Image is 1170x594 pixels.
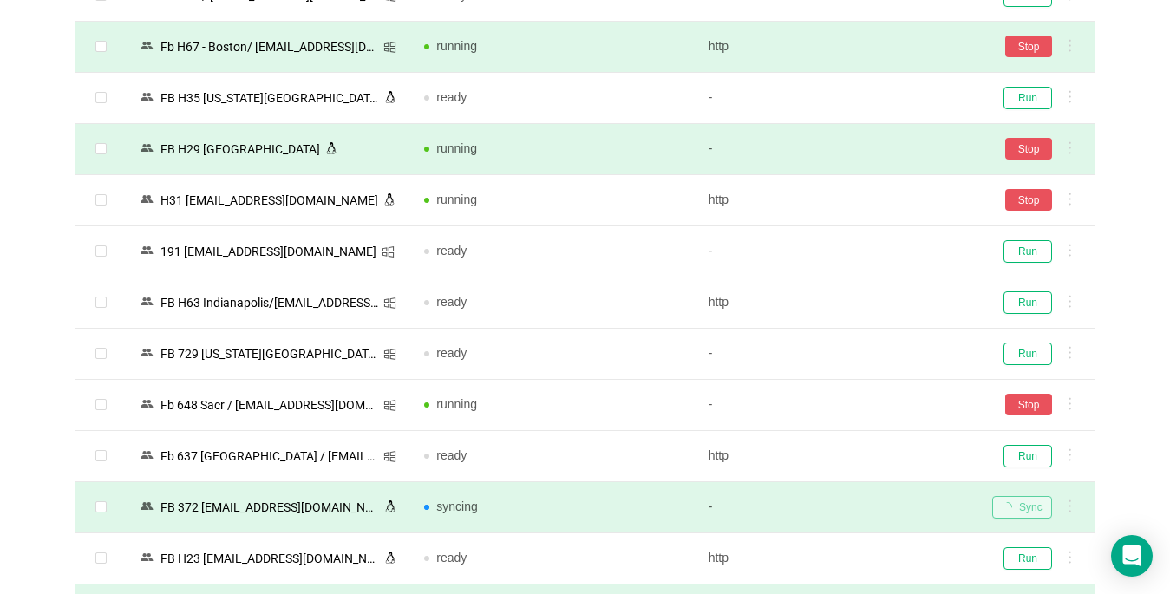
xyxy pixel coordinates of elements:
[695,533,978,584] td: http
[695,175,978,226] td: http
[383,450,396,463] i: icon: windows
[1003,291,1052,314] button: Run
[695,277,978,329] td: http
[436,244,467,258] span: ready
[1003,547,1052,570] button: Run
[1005,36,1052,57] button: Stop
[1003,87,1052,109] button: Run
[155,240,382,263] div: 191 [EMAIL_ADDRESS][DOMAIN_NAME]
[695,482,978,533] td: -
[695,329,978,380] td: -
[1003,343,1052,365] button: Run
[383,399,396,412] i: icon: windows
[695,226,978,277] td: -
[695,380,978,431] td: -
[695,124,978,175] td: -
[155,36,383,58] div: Fb Н67 - Boston/ [EMAIL_ADDRESS][DOMAIN_NAME] [1]
[383,297,396,310] i: icon: windows
[1111,535,1153,577] div: Open Intercom Messenger
[155,496,384,519] div: FB 372 [EMAIL_ADDRESS][DOMAIN_NAME]
[155,343,383,365] div: FB 729 [US_STATE][GEOGRAPHIC_DATA]/ [EMAIL_ADDRESS][DOMAIN_NAME]
[1003,445,1052,467] button: Run
[1005,138,1052,160] button: Stop
[436,499,477,513] span: syncing
[436,193,477,206] span: running
[1005,394,1052,415] button: Stop
[436,90,467,104] span: ready
[1003,240,1052,263] button: Run
[155,394,383,416] div: Fb 648 Sacr / [EMAIL_ADDRESS][DOMAIN_NAME]
[695,73,978,124] td: -
[436,448,467,462] span: ready
[382,245,395,258] i: icon: windows
[1005,189,1052,211] button: Stop
[695,22,978,73] td: http
[155,445,383,467] div: Fb 637 [GEOGRAPHIC_DATA] / [EMAIL_ADDRESS][DOMAIN_NAME]
[436,295,467,309] span: ready
[155,291,383,314] div: FB Н63 Indianapolis/[EMAIL_ADDRESS][DOMAIN_NAME] [1]
[155,189,383,212] div: Н31 [EMAIL_ADDRESS][DOMAIN_NAME]
[155,87,384,109] div: FB Н35 [US_STATE][GEOGRAPHIC_DATA][EMAIL_ADDRESS][DOMAIN_NAME]
[436,551,467,565] span: ready
[436,141,477,155] span: running
[383,41,396,54] i: icon: windows
[436,397,477,411] span: running
[436,346,467,360] span: ready
[155,138,325,160] div: FB H29 [GEOGRAPHIC_DATA]
[383,348,396,361] i: icon: windows
[695,431,978,482] td: http
[436,39,477,53] span: running
[155,547,384,570] div: FB Н23 [EMAIL_ADDRESS][DOMAIN_NAME]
